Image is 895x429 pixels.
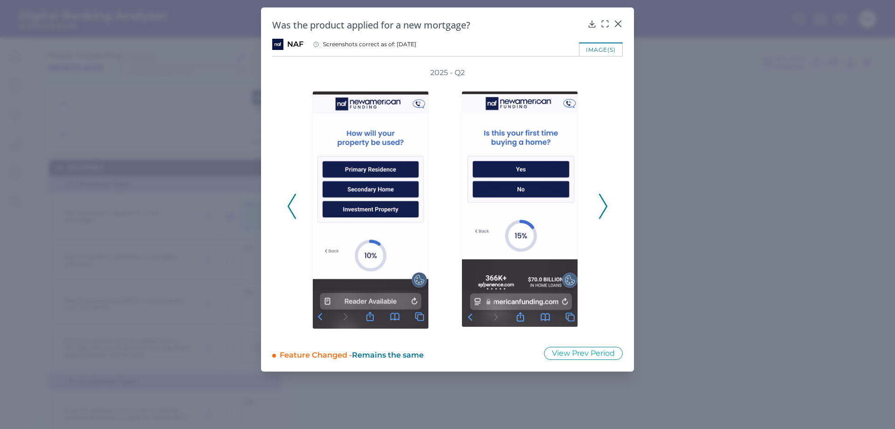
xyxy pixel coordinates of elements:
[579,42,623,56] div: image(s)
[430,68,465,78] h3: 2025 - Q2
[312,91,429,329] img: 4271-2-New-American-Funding-Mortgage-Pre-Qual-Q2-2025.png
[352,351,424,359] span: Remains the same
[272,39,283,50] img: NAF
[287,39,303,49] span: NAF
[461,91,578,327] img: 4271-3-New-American-Funding-Mortgage-Pre-Qual-Q2-2025.png
[323,41,416,48] span: Screenshots correct as of: [DATE]
[544,347,623,360] button: View Prev Period
[272,19,584,31] h2: Was the product applied for a new mortgage?
[280,346,531,360] div: Feature Changed -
